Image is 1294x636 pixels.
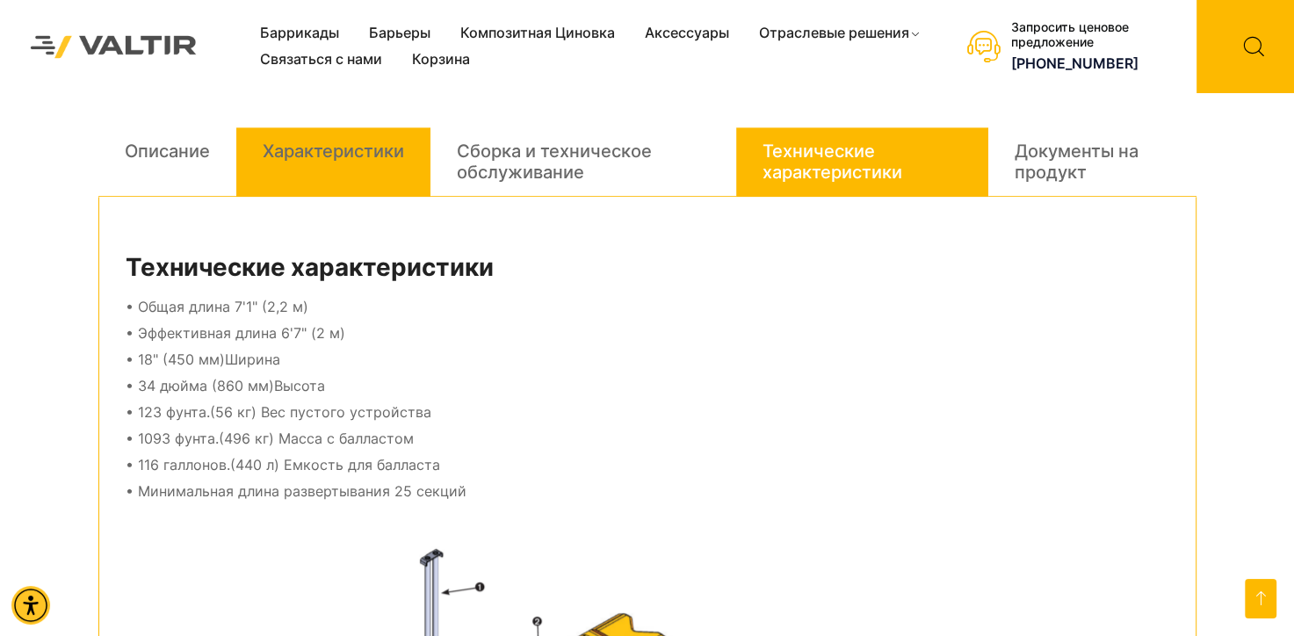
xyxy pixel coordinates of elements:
[210,403,431,421] ya-tr-span: (56 кг) Вес пустого устройства
[457,127,711,196] a: Сборка и техническое обслуживание
[759,24,909,41] ya-tr-span: Отраслевые решения
[369,24,430,41] ya-tr-span: Барьеры
[397,47,485,73] a: Корзина
[1015,141,1139,183] ya-tr-span: Документы на продукт
[126,482,466,500] ya-tr-span: • Минимальная длина развертывания 25 секций
[412,50,470,68] ya-tr-span: Корзина
[126,377,274,394] ya-tr-span: • 34 дюйма (860 мм)
[630,20,744,47] a: Аксессуары
[125,127,210,175] a: Описание
[445,20,630,47] a: Композитная Циновка
[763,141,902,183] ya-tr-span: Технические характеристики
[225,351,280,368] ya-tr-span: Ширина
[245,47,397,73] a: Связаться с нами
[126,456,230,473] ya-tr-span: • 116 галлонов.
[125,141,210,162] ya-tr-span: Описание
[260,24,339,41] ya-tr-span: Баррикады
[126,324,345,342] ya-tr-span: • Эффективная длина 6'7" (2 м)
[457,141,652,183] ya-tr-span: Сборка и техническое обслуживание
[1011,54,1139,72] a: звоните по номеру (888) 496-3625
[230,456,440,473] ya-tr-span: (440 л) Емкость для балласта
[219,430,414,447] ya-tr-span: (496 кг) Масса с балластом
[274,377,325,394] ya-tr-span: Высота
[126,351,225,368] ya-tr-span: • 18" (450 мм)
[460,24,615,41] ya-tr-span: Композитная Циновка
[263,127,404,175] a: Характеристики
[245,20,354,47] a: Баррикады
[126,298,308,315] ya-tr-span: • Общая длина 7'1" (2,2 м)
[11,586,50,625] div: Меню специальных возможностей
[1245,579,1276,618] a: Откройте эту опцию
[263,141,404,162] ya-tr-span: Характеристики
[13,18,214,76] img: Аренда Valtir
[126,430,219,447] ya-tr-span: • 1093 фунта.
[260,50,382,68] ya-tr-span: Связаться с нами
[126,252,494,282] ya-tr-span: Технические характеристики
[763,127,962,196] a: Технические характеристики
[354,20,445,47] a: Барьеры
[126,403,210,421] ya-tr-span: • 123 фунта.
[645,24,729,41] ya-tr-span: Аксессуары
[1011,19,1129,49] ya-tr-span: Запросить ценовое предложение
[744,20,936,47] a: Отраслевые решения
[1015,127,1170,196] a: Документы на продукт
